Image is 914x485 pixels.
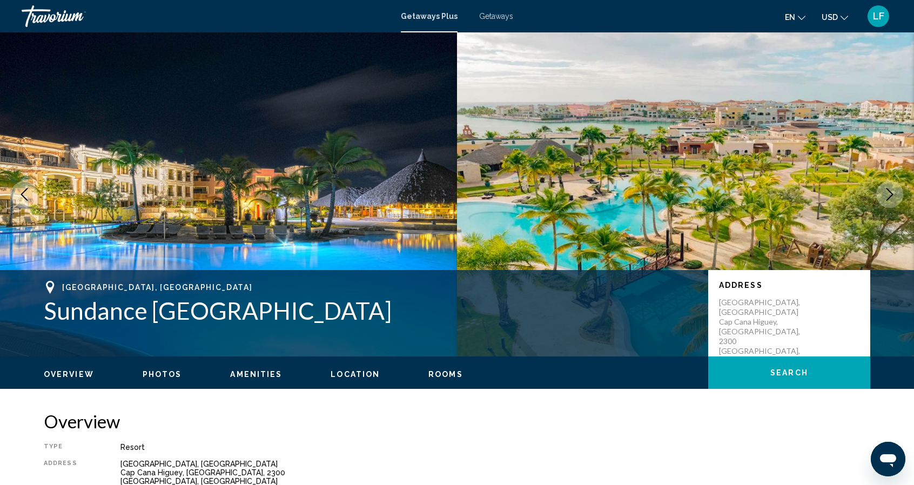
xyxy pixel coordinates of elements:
button: User Menu [864,5,892,28]
span: LF [873,11,884,22]
span: Search [770,369,808,378]
span: Rooms [428,370,463,379]
iframe: Button to launch messaging window [871,442,905,476]
button: Search [708,356,870,389]
span: Amenities [230,370,282,379]
a: Getaways Plus [401,12,458,21]
span: [GEOGRAPHIC_DATA], [GEOGRAPHIC_DATA] [62,283,252,292]
button: Rooms [428,369,463,379]
p: Address [719,281,859,289]
h1: Sundance [GEOGRAPHIC_DATA] [44,297,697,325]
span: Overview [44,370,94,379]
span: USD [822,13,838,22]
button: Photos [143,369,182,379]
a: Getaways [479,12,513,21]
button: Location [331,369,380,379]
button: Amenities [230,369,282,379]
button: Next image [876,181,903,208]
p: [GEOGRAPHIC_DATA], [GEOGRAPHIC_DATA] Cap Cana Higuey, [GEOGRAPHIC_DATA], 2300 [GEOGRAPHIC_DATA], ... [719,298,805,366]
button: Change currency [822,9,848,25]
button: Previous image [11,181,38,208]
span: en [785,13,795,22]
span: Location [331,370,380,379]
span: Photos [143,370,182,379]
a: Travorium [22,5,390,27]
div: Resort [120,443,870,452]
button: Overview [44,369,94,379]
h2: Overview [44,410,870,432]
div: Type [44,443,93,452]
button: Change language [785,9,805,25]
